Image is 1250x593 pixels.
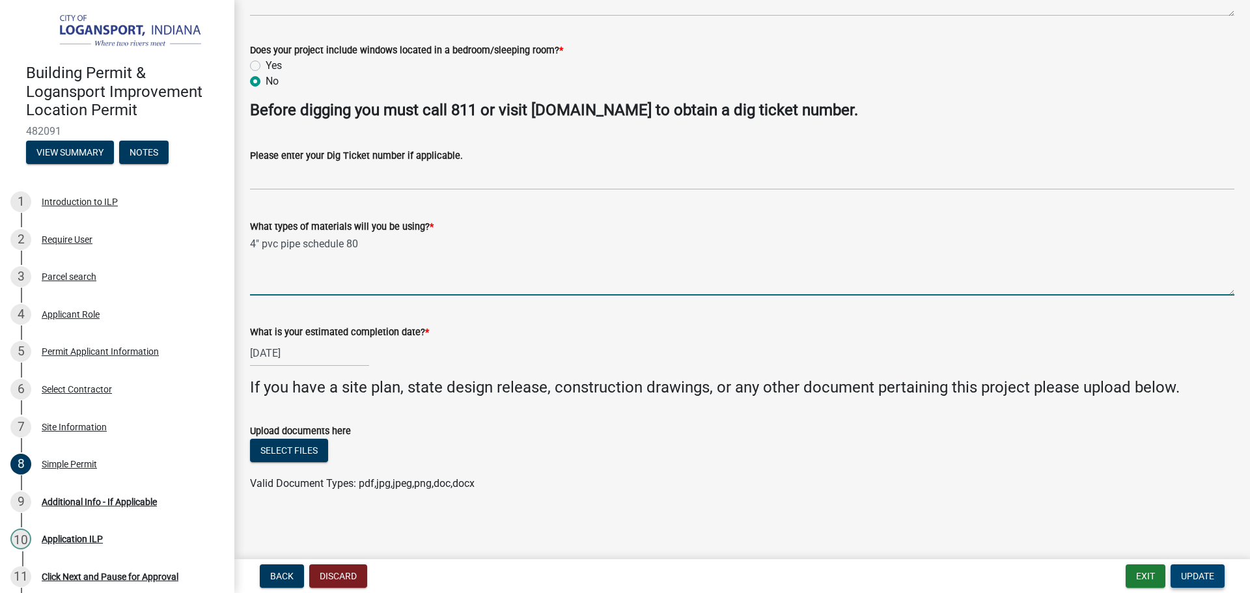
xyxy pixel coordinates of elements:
[1181,571,1214,581] span: Update
[26,14,214,50] img: City of Logansport, Indiana
[250,152,463,161] label: Please enter your Dig Ticket number if applicable.
[119,148,169,158] wm-modal-confirm: Notes
[42,534,103,544] div: Application ILP
[250,328,429,337] label: What is your estimated completion date?
[266,58,282,74] label: Yes
[10,304,31,325] div: 4
[10,491,31,512] div: 9
[10,454,31,475] div: 8
[1171,564,1225,588] button: Update
[42,460,97,469] div: Simple Permit
[26,148,114,158] wm-modal-confirm: Summary
[10,566,31,587] div: 11
[270,571,294,581] span: Back
[42,422,107,432] div: Site Information
[10,229,31,250] div: 2
[250,477,475,490] span: Valid Document Types: pdf,jpg,jpeg,png,doc,docx
[10,417,31,437] div: 7
[250,101,858,119] strong: Before digging you must call 811 or visit [DOMAIN_NAME] to obtain a dig ticket number.
[26,141,114,164] button: View Summary
[309,564,367,588] button: Discard
[42,347,159,356] div: Permit Applicant Information
[250,340,369,366] input: mm/dd/yyyy
[26,125,208,137] span: 482091
[250,223,434,232] label: What types of materials will you be using?
[10,341,31,362] div: 5
[42,385,112,394] div: Select Contractor
[42,272,96,281] div: Parcel search
[250,46,563,55] label: Does your project include windows located in a bedroom/sleeping room?
[260,564,304,588] button: Back
[250,439,328,462] button: Select files
[10,191,31,212] div: 1
[119,141,169,164] button: Notes
[266,74,279,89] label: No
[10,266,31,287] div: 3
[26,64,224,120] h4: Building Permit & Logansport Improvement Location Permit
[250,427,351,436] label: Upload documents here
[42,572,178,581] div: Click Next and Pause for Approval
[1126,564,1165,588] button: Exit
[42,235,92,244] div: Require User
[250,378,1234,397] h4: If you have a site plan, state design release, construction drawings, or any other document perta...
[42,197,118,206] div: Introduction to ILP
[42,497,157,506] div: Additional Info - If Applicable
[10,379,31,400] div: 6
[42,310,100,319] div: Applicant Role
[10,529,31,549] div: 10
